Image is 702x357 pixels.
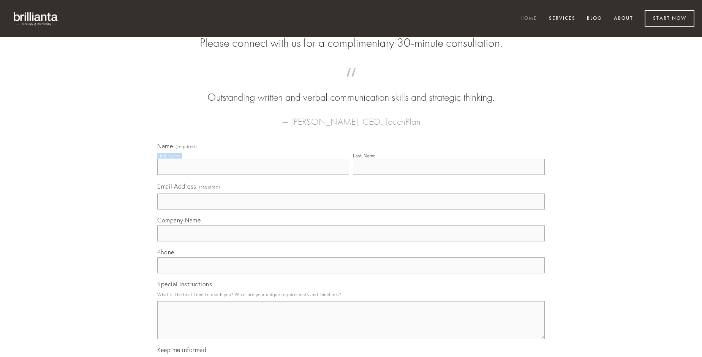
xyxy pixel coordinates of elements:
[157,142,173,150] span: Name
[582,13,607,25] a: Blog
[515,13,542,25] a: Home
[157,216,201,224] span: Company Name
[169,105,533,129] figcaption: — [PERSON_NAME], CEO, TouchPlan
[157,182,196,190] span: Email Address
[609,13,638,25] a: About
[157,280,212,288] span: Special Instructions
[157,153,180,159] div: First Name
[169,75,533,90] span: “
[157,248,174,256] span: Phone
[169,75,533,105] blockquote: Outstanding written and verbal communication skills and strategic thinking.
[157,36,545,50] h2: Please connect with us for a complimentary 30-minute consultation.
[353,153,376,159] div: Last Name
[199,182,220,192] span: (required)
[157,346,206,354] span: Keep me informed
[645,10,694,27] a: Start Now
[157,289,545,300] p: What is the best time to reach you? What are your unique requirements and timelines?
[8,8,65,30] img: brillianta - research, strategy, marketing
[175,144,197,149] span: (required)
[544,13,580,25] a: Services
